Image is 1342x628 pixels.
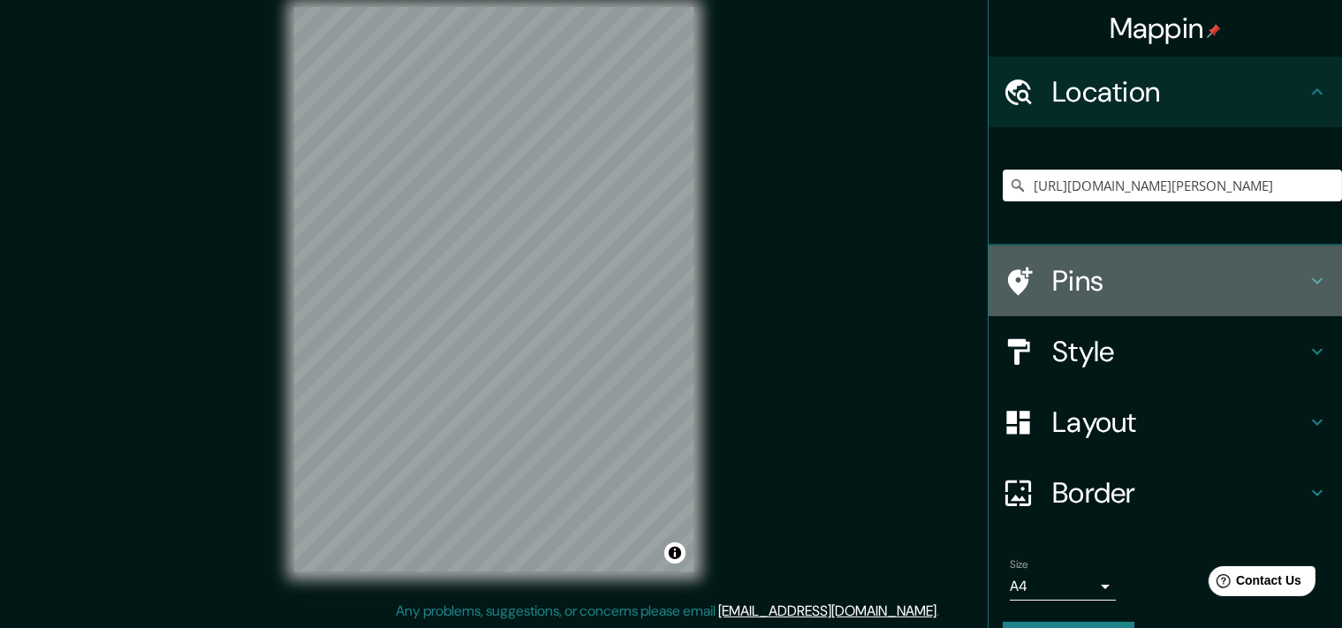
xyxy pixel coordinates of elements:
a: [EMAIL_ADDRESS][DOMAIN_NAME] [719,602,937,620]
h4: Border [1052,475,1307,511]
div: A4 [1010,572,1116,601]
h4: Location [1052,74,1307,110]
h4: Layout [1052,405,1307,440]
iframe: Help widget launcher [1185,559,1323,609]
div: Pins [989,246,1342,316]
div: Layout [989,387,1342,458]
h4: Pins [1052,263,1307,299]
h4: Style [1052,334,1307,369]
button: Toggle attribution [664,542,686,564]
label: Size [1010,557,1028,572]
input: Pick your city or area [1003,170,1342,201]
div: Style [989,316,1342,387]
div: Location [989,57,1342,127]
img: pin-icon.png [1207,24,1221,38]
div: Border [989,458,1342,528]
div: . [943,601,946,622]
p: Any problems, suggestions, or concerns please email . [397,601,940,622]
div: . [940,601,943,622]
canvas: Map [294,7,694,572]
h4: Mappin [1110,11,1222,46]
